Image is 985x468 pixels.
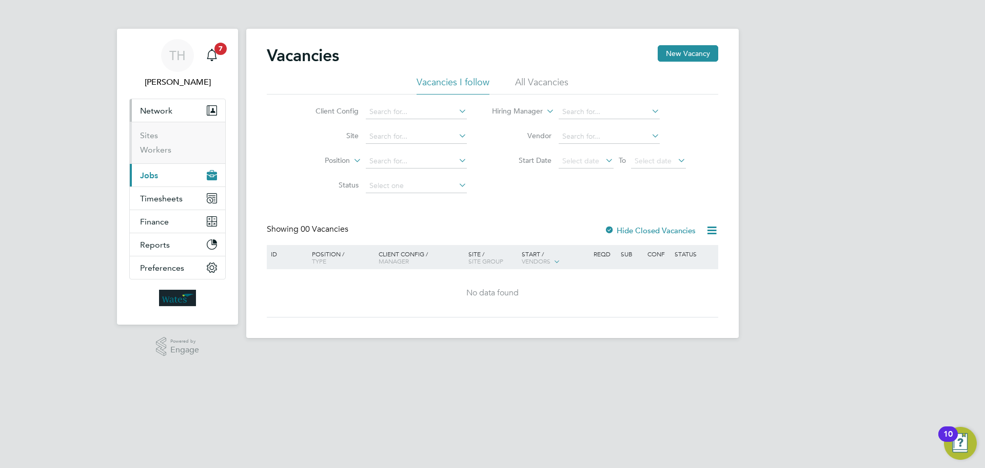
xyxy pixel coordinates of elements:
[202,39,222,72] a: 7
[267,224,350,235] div: Showing
[376,245,466,270] div: Client Config /
[366,154,467,169] input: Search for...
[170,346,199,354] span: Engage
[140,106,172,116] span: Network
[169,49,186,62] span: TH
[645,245,672,263] div: Conf
[301,224,348,234] span: 00 Vacancies
[214,43,227,55] span: 7
[562,156,599,165] span: Select date
[493,156,551,165] label: Start Date
[300,106,359,116] label: Client Config
[117,29,238,325] nav: Main navigation
[140,171,158,180] span: Jobs
[312,257,326,265] span: Type
[140,263,184,273] span: Preferences
[129,290,226,306] a: Go to home page
[291,156,350,166] label: Position
[591,245,618,263] div: Reqd
[635,156,672,165] span: Select date
[300,131,359,140] label: Site
[129,39,226,88] a: TH[PERSON_NAME]
[484,106,543,117] label: Hiring Manager
[130,210,225,233] button: Finance
[493,131,551,140] label: Vendor
[618,245,645,263] div: Sub
[156,337,200,357] a: Powered byEngage
[130,122,225,163] div: Network
[604,226,696,235] label: Hide Closed Vacancies
[522,257,550,265] span: Vendors
[417,76,489,95] li: Vacancies I follow
[943,434,953,447] div: 10
[130,187,225,210] button: Timesheets
[130,256,225,279] button: Preferences
[170,337,199,346] span: Powered by
[468,257,503,265] span: Site Group
[140,145,171,155] a: Workers
[304,245,376,270] div: Position /
[130,99,225,122] button: Network
[366,179,467,193] input: Select one
[267,45,339,66] h2: Vacancies
[658,45,718,62] button: New Vacancy
[944,427,977,460] button: Open Resource Center, 10 new notifications
[559,129,660,144] input: Search for...
[129,76,226,88] span: Tina Howe
[140,130,158,140] a: Sites
[366,105,467,119] input: Search for...
[140,194,183,203] span: Timesheets
[130,164,225,186] button: Jobs
[140,217,169,227] span: Finance
[515,76,568,95] li: All Vacancies
[366,129,467,144] input: Search for...
[379,257,409,265] span: Manager
[519,245,591,271] div: Start /
[672,245,717,263] div: Status
[130,233,225,256] button: Reports
[140,240,170,250] span: Reports
[268,288,717,298] div: No data found
[466,245,520,270] div: Site /
[559,105,660,119] input: Search for...
[159,290,196,306] img: wates-logo-retina.png
[268,245,304,263] div: ID
[300,180,359,190] label: Status
[616,154,629,167] span: To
